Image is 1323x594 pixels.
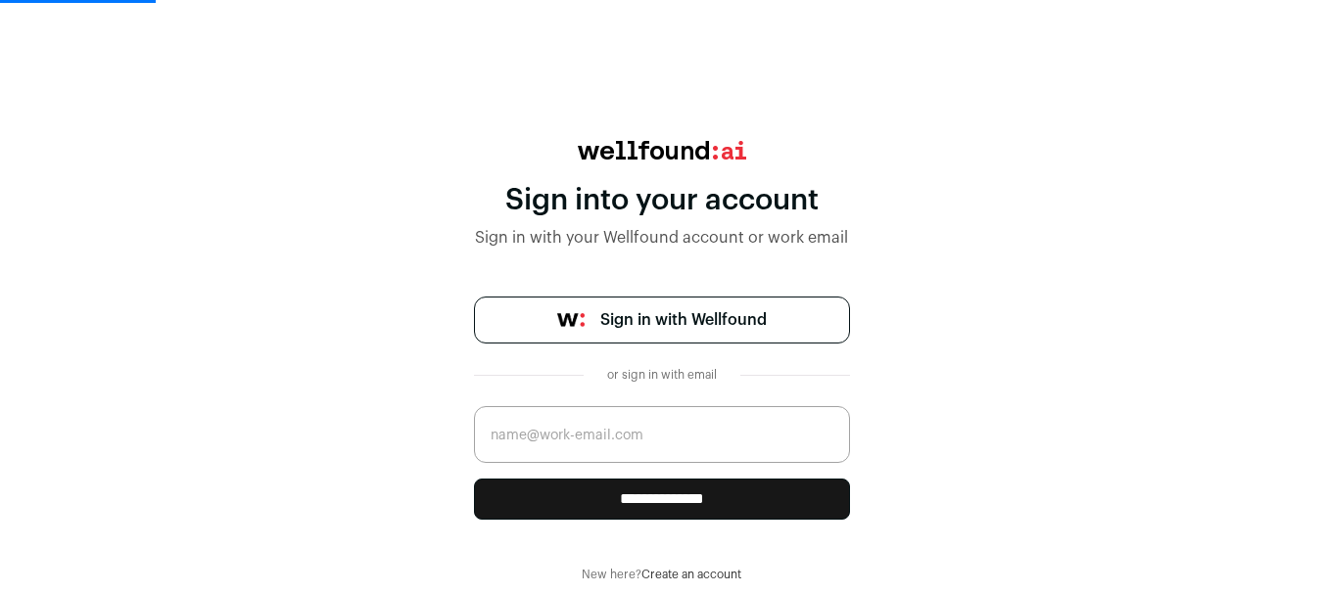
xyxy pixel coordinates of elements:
[641,569,741,580] a: Create an account
[474,406,850,463] input: name@work-email.com
[474,226,850,250] div: Sign in with your Wellfound account or work email
[578,141,746,160] img: wellfound:ai
[557,313,585,327] img: wellfound-symbol-flush-black-fb3c872781a75f747ccb3a119075da62bfe97bd399995f84a933054e44a575c4.png
[474,183,850,218] div: Sign into your account
[474,567,850,582] div: New here?
[474,297,850,343] a: Sign in with Wellfound
[599,367,725,383] div: or sign in with email
[600,308,767,332] span: Sign in with Wellfound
